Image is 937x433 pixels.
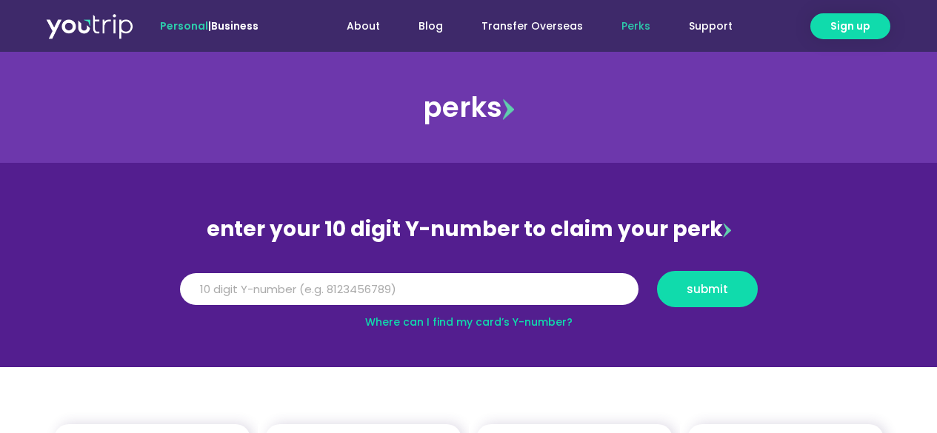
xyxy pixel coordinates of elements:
[810,13,890,39] a: Sign up
[365,315,573,329] a: Where can I find my card’s Y-number?
[327,13,399,40] a: About
[160,19,208,33] span: Personal
[399,13,462,40] a: Blog
[602,13,670,40] a: Perks
[830,19,870,34] span: Sign up
[180,271,758,318] form: Y Number
[462,13,602,40] a: Transfer Overseas
[687,283,728,295] span: submit
[211,19,259,33] a: Business
[657,271,758,307] button: submit
[299,13,752,40] nav: Menu
[173,210,765,249] div: enter your 10 digit Y-number to claim your perk
[670,13,752,40] a: Support
[180,273,638,306] input: 10 digit Y-number (e.g. 8123456789)
[160,19,259,33] span: |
